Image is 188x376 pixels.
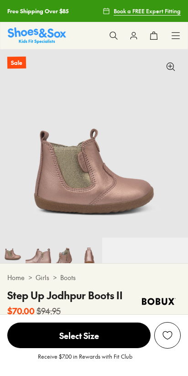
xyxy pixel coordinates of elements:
p: Sale [7,57,26,69]
p: Receive $7.00 in Rewards with Fit Club [38,352,132,369]
a: Girls [36,273,49,282]
h4: Step Up Jodhpur Boots II [7,288,123,303]
img: SNS_Logo_Responsive.svg [8,27,66,43]
a: Book a FREE Expert Fitting [103,3,181,19]
button: Select Size [7,322,151,349]
img: 7_1 [51,238,77,263]
img: Vendor logo [137,288,181,315]
a: Shoes & Sox [8,27,66,43]
a: Home [7,273,25,282]
div: > > [7,273,181,282]
button: Add to Wishlist [154,322,181,349]
s: $94.95 [37,305,61,317]
a: Boots [60,273,76,282]
b: $70.00 [7,305,35,317]
span: Book a FREE Expert Fitting [114,7,181,15]
img: 6_1 [26,238,51,263]
img: 8_1 [77,238,102,263]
